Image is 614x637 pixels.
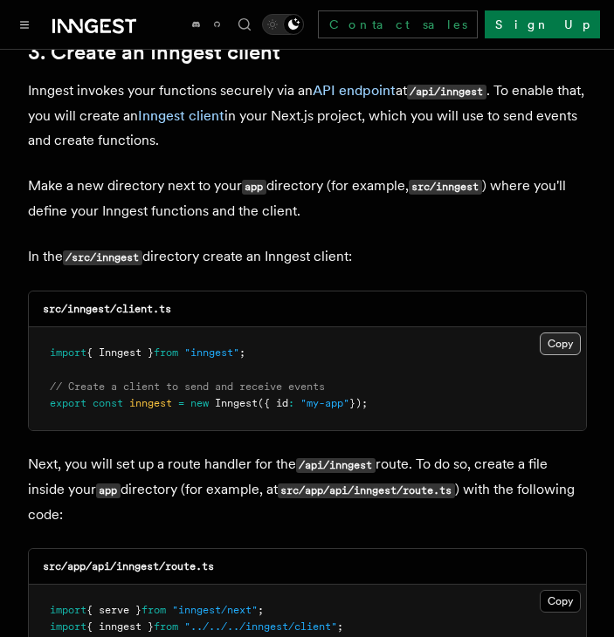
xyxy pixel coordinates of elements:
[86,604,141,616] span: { serve }
[242,180,266,195] code: app
[262,14,304,35] button: Toggle dark mode
[50,604,86,616] span: import
[28,79,587,153] p: Inngest invokes your functions securely via an at . To enable that, you will create an in your Ne...
[540,332,581,355] button: Copy
[154,346,178,359] span: from
[129,397,172,409] span: inngest
[50,346,86,359] span: import
[239,346,245,359] span: ;
[172,604,258,616] span: "inngest/next"
[337,620,343,633] span: ;
[86,346,154,359] span: { Inngest }
[215,397,258,409] span: Inngest
[184,346,239,359] span: "inngest"
[63,250,142,265] code: /src/inngest
[485,10,600,38] a: Sign Up
[28,244,587,270] p: In the directory create an Inngest client:
[28,452,587,527] p: Next, you will set up a route handler for the route. To do so, create a file inside your director...
[300,397,349,409] span: "my-app"
[409,180,482,195] code: src/inngest
[258,397,288,409] span: ({ id
[28,40,280,65] a: 3. Create an Inngest client
[28,174,587,223] p: Make a new directory next to your directory (for example, ) where you'll define your Inngest func...
[407,85,486,99] code: /api/inngest
[43,560,214,572] code: src/app/api/inngest/route.ts
[540,590,581,613] button: Copy
[154,620,178,633] span: from
[50,380,325,393] span: // Create a client to send and receive events
[234,14,255,35] button: Find something...
[96,483,121,498] code: app
[318,10,478,38] a: Contact sales
[288,397,294,409] span: :
[43,303,171,315] code: src/inngest/client.ts
[50,620,86,633] span: import
[93,397,123,409] span: const
[258,604,264,616] span: ;
[313,82,396,99] a: API endpoint
[50,397,86,409] span: export
[190,397,209,409] span: new
[349,397,368,409] span: });
[86,620,154,633] span: { inngest }
[141,604,166,616] span: from
[184,620,337,633] span: "../../../inngest/client"
[178,397,184,409] span: =
[14,14,35,35] button: Toggle navigation
[296,458,376,473] code: /api/inngest
[138,107,224,124] a: Inngest client
[278,483,455,498] code: src/app/api/inngest/route.ts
